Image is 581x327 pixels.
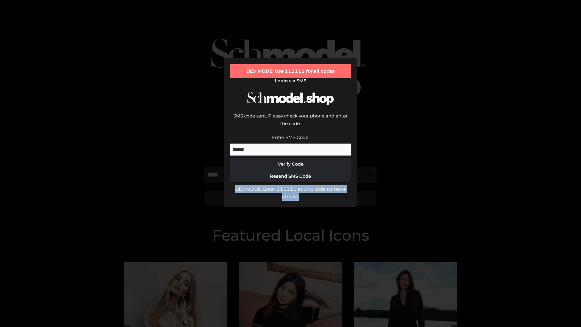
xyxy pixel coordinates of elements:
button: Resend SMS Code [230,170,351,182]
div: SMS code sent. Please check your phone and enter the code. [230,112,351,134]
button: Verify Code [230,158,351,170]
div: DEV MODE: Use 111111 for all codes [230,64,351,78]
label: Enter SMS Code: [272,134,309,140]
h2: Login via SMS [230,78,351,84]
img: Schmodel Logo [245,87,336,111]
div: DEV MODE: Enter 111111 as SMS code (or leave empty). [230,185,351,201]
